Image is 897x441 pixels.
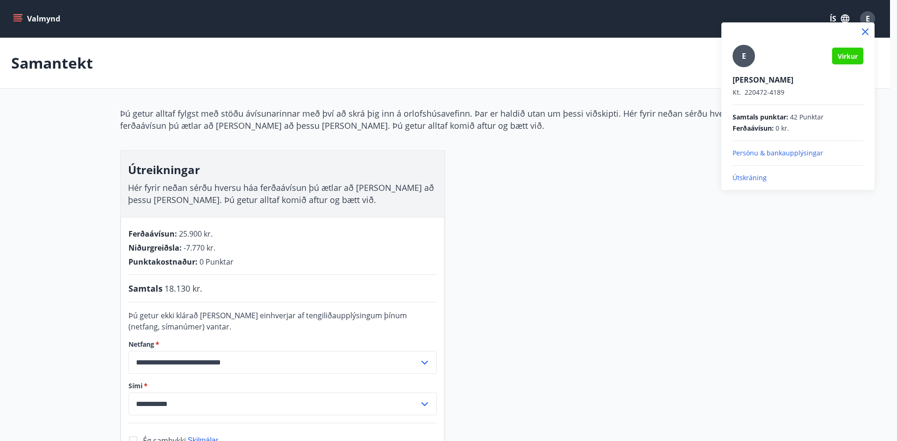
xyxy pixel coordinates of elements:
p: Útskráning [733,173,863,182]
span: Kt. [733,88,741,97]
span: Ferðaávísun : [733,124,774,133]
span: 42 Punktar [790,112,824,122]
span: E [742,51,746,61]
p: 220472-4189 [733,88,863,97]
span: Samtals punktar : [733,112,788,122]
p: Persónu & bankaupplýsingar [733,148,863,158]
span: Virkur [838,52,858,61]
span: 0 kr. [776,124,789,133]
p: [PERSON_NAME] [733,75,863,85]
